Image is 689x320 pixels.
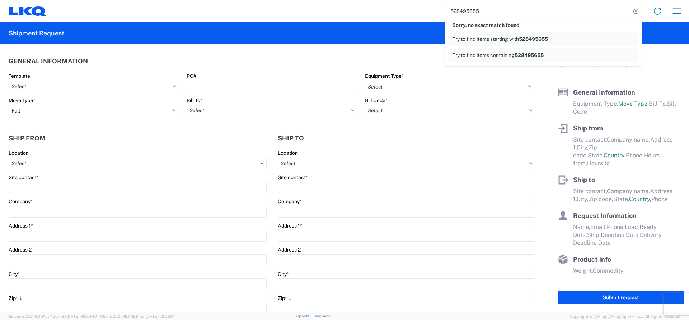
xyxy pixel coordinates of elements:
label: Address 2 [278,247,301,253]
label: Address 1 [278,223,302,229]
label: Bill To [187,97,202,104]
span: [DATE] 09:50:40 [67,314,97,319]
span: City, [577,196,589,202]
span: Site contact, [573,188,607,195]
span: Commodity [593,267,624,274]
span: Zip code, [589,196,613,202]
span: Request Information [573,212,637,219]
label: Site contact [278,174,308,181]
a: Feedback [312,314,331,318]
span: Country, [604,152,626,159]
label: City [9,271,20,277]
label: Zip [278,295,293,301]
label: Address 1 [9,223,33,229]
label: PO# [187,73,196,79]
span: Phone [651,196,668,202]
label: Bill Code [365,97,388,104]
span: State, [588,152,604,159]
div: Sorry, no exact match found [449,18,638,32]
input: Select [365,105,535,116]
label: Company [9,198,33,205]
span: Product info [573,255,611,263]
span: 528495655 [519,36,548,42]
label: Zip [9,295,24,301]
span: Name, [573,224,590,230]
label: Move Type [9,97,35,104]
input: Select [187,105,357,116]
a: Support [294,314,312,318]
span: City, [577,144,589,151]
span: Email, [590,224,607,230]
input: Select [9,158,267,169]
span: Server: 2025.19.0-91c74307f99 [9,314,97,319]
span: [DATE] 09:39:01 [146,314,175,319]
span: Phone, [607,224,625,230]
h2: Shipment Request [9,29,64,38]
span: State, [613,196,629,202]
span: Client: 2025.19.0-129fbcf [100,314,175,319]
button: Submit request [558,291,684,304]
label: City [278,271,289,277]
label: Address 2 [9,247,32,253]
h2: General Information [9,58,88,65]
input: Select [9,81,179,92]
span: General Information [573,89,635,96]
input: Shipment, tracking or reference number [445,4,631,18]
label: Location [278,150,298,156]
span: Company name, [607,188,650,195]
span: Move Type, [618,100,649,107]
span: 528495655 [515,52,544,58]
h2: Ship to [278,135,304,142]
span: Country, [629,196,651,202]
span: Phone, [626,152,644,159]
span: Weight, [573,267,593,274]
span: Company name, [607,136,650,143]
span: Try to find items containing [453,52,515,58]
label: Equipment Type [365,73,404,79]
label: Location [9,150,29,156]
span: Ship from [573,124,603,132]
span: Bill To, [649,100,667,107]
input: Select [278,158,535,169]
label: Site contact [9,174,39,181]
span: Hours to [587,160,610,167]
span: Try to find items starting with [453,36,519,42]
label: Company [278,198,302,205]
span: Site contact, [573,136,607,143]
span: Ship Deadline Date, [587,231,640,238]
span: Equipment Type, [573,100,618,107]
label: Template [9,73,30,79]
span: Ship to [573,176,595,183]
span: Copyright © [DATE]-[DATE] Agistix Inc., All Rights Reserved [570,313,680,320]
h2: Ship from [9,135,46,142]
